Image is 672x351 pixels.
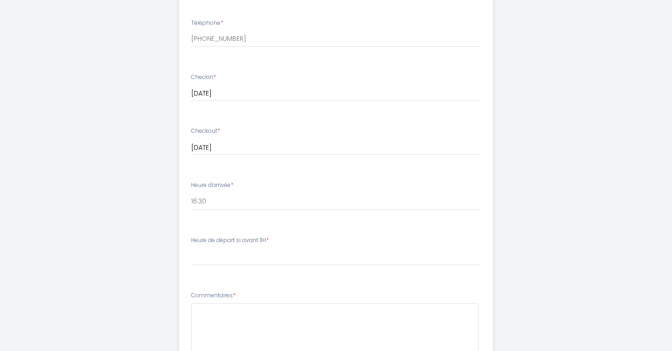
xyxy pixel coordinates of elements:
[191,19,223,28] label: Téléphone
[191,236,269,245] label: Heure de départ si avant 11H
[191,181,233,190] label: Heure d'arrivée
[191,127,220,136] label: Checkout
[191,291,236,300] label: Commentaires
[191,73,216,82] label: Checkin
